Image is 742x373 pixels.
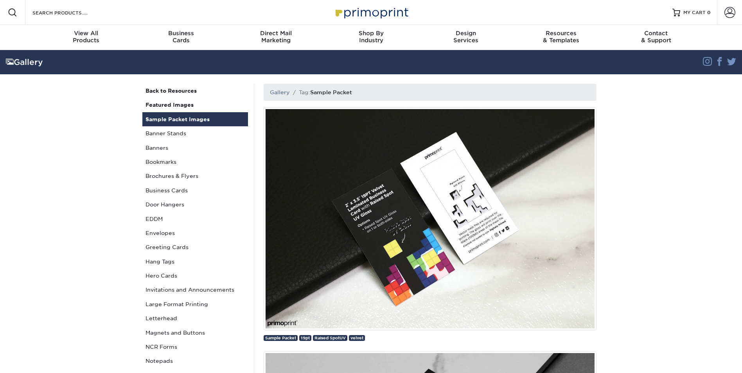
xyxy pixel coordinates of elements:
span: velvet [350,335,363,340]
a: NCR Forms [142,340,248,354]
a: Contact& Support [609,25,704,50]
a: Shop ByIndustry [323,25,419,50]
input: SEARCH PRODUCTS..... [32,8,108,17]
div: Services [419,30,514,44]
a: Invitations and Announcements [142,283,248,297]
div: & Support [609,30,704,44]
a: Featured Images [142,98,248,112]
span: Raised SpotUV [314,335,346,340]
a: Letterhead [142,311,248,325]
a: Greeting Cards [142,240,248,254]
div: Industry [323,30,419,44]
a: Banners [142,141,248,155]
img: 19pt Velvet Laminated Business Card with Raised Spot UV Gloss [264,107,596,330]
a: Notepads [142,354,248,368]
span: Business [133,30,228,37]
a: Business Cards [142,183,248,197]
div: Marketing [228,30,323,44]
a: View AllProducts [39,25,134,50]
a: velvet [349,335,365,341]
span: Shop By [323,30,419,37]
span: 0 [707,10,711,15]
a: Hero Cards [142,269,248,283]
span: Contact [609,30,704,37]
a: Gallery [270,89,290,95]
img: Primoprint [332,4,410,21]
div: & Templates [514,30,609,44]
a: Direct MailMarketing [228,25,323,50]
li: Tag: [290,88,352,96]
a: Envelopes [142,226,248,240]
a: 19pt [299,335,311,341]
span: Resources [514,30,609,37]
a: EDDM [142,212,248,226]
div: Products [39,30,134,44]
a: Raised SpotUV [313,335,347,341]
a: BusinessCards [133,25,228,50]
a: Magnets and Buttons [142,326,248,340]
a: Sample Packet [264,335,298,341]
span: Direct Mail [228,30,323,37]
strong: Featured Images [146,102,194,108]
div: Cards [133,30,228,44]
span: View All [39,30,134,37]
span: Sample Packet [265,335,296,340]
a: Back to Resources [142,84,248,98]
span: Design [419,30,514,37]
span: MY CART [683,9,706,16]
a: Bookmarks [142,155,248,169]
h1: Sample Packet [310,89,352,95]
a: Resources& Templates [514,25,609,50]
a: Banner Stands [142,126,248,140]
a: Brochures & Flyers [142,169,248,183]
a: Large Format Printing [142,297,248,311]
span: 19pt [301,335,310,340]
a: Sample Packet Images [142,112,248,126]
a: Door Hangers [142,197,248,212]
a: Hang Tags [142,255,248,269]
strong: Sample Packet Images [146,116,210,122]
a: DesignServices [419,25,514,50]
